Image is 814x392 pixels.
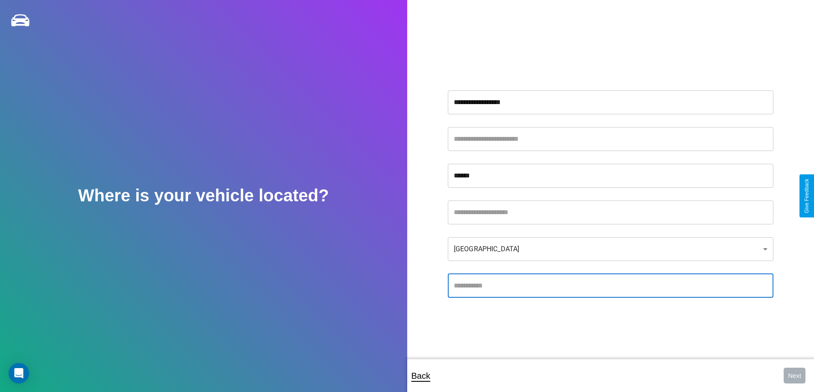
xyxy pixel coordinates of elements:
div: [GEOGRAPHIC_DATA] [448,237,773,261]
button: Next [784,368,805,383]
div: Open Intercom Messenger [9,363,29,383]
h2: Where is your vehicle located? [78,186,329,205]
div: Give Feedback [804,179,810,213]
p: Back [411,368,430,383]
